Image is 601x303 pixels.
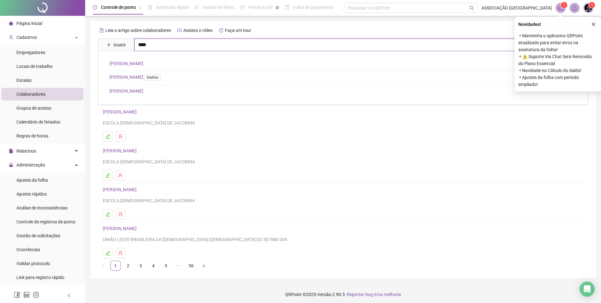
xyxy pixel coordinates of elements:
span: Relatórios [16,148,36,154]
span: file [9,149,13,153]
sup: 1 [561,2,567,8]
img: 38118 [584,3,593,13]
span: 1 [563,3,565,7]
span: ⚬ Mantenha o aplicativo QRPoint atualizado para evitar erros na assinatura da folha! [518,32,597,53]
span: left [101,264,105,268]
li: 3 [136,261,146,271]
span: Regras de horas [16,133,48,138]
span: user-delete [118,173,123,178]
span: edit [105,251,110,256]
span: ⚬ Novidade no Cálculo do Saldo! [518,67,597,74]
span: Gestão de solicitações [16,233,60,238]
a: [PERSON_NAME] [109,61,143,66]
span: edit [105,173,110,178]
sup: Atualize o seu contato no menu Meus Dados [589,2,595,8]
span: Painel do DP [248,5,273,10]
span: bell [572,5,577,11]
span: edit [105,134,110,139]
span: youtube [177,28,182,33]
span: Faça um tour [225,28,251,33]
span: search [469,6,474,10]
span: book [285,5,289,9]
a: [PERSON_NAME] [103,187,138,192]
span: Link para registro rápido [16,275,64,280]
button: left [98,261,108,271]
span: sun [194,5,199,9]
a: 5 [161,261,171,270]
span: Calendário de feriados [16,119,60,124]
span: pushpin [275,6,279,9]
span: Admissão digital [156,5,189,10]
span: Grupos de acesso [16,106,51,111]
button: right [199,261,209,271]
span: close [591,22,596,27]
a: 56 [186,261,196,270]
span: Cadastros [16,35,37,40]
span: Inativo [144,74,161,81]
a: [PERSON_NAME] [103,148,138,153]
a: 1 [111,261,120,270]
li: 4 [148,261,158,271]
li: 5 [161,261,171,271]
a: [PERSON_NAME] [109,75,163,80]
span: Colaboradores [16,92,45,97]
span: instagram [33,292,39,298]
a: 4 [149,261,158,270]
span: ⚬ Ajustes da folha com período ampliado! [518,74,597,88]
span: clock-circle [93,5,97,9]
span: Controle de registros de ponto [16,219,75,224]
span: user-delete [118,212,123,217]
div: UNIÃO LESTE BRASILEIRA DA [DEMOGRAPHIC_DATA] [DEMOGRAPHIC_DATA] DO SETIMO DIA [103,236,583,243]
span: Controle de ponto [101,5,136,10]
span: user-delete [118,251,123,256]
span: notification [558,5,563,11]
li: 2 [123,261,133,271]
span: Administração [16,162,45,167]
li: 1 [110,261,121,271]
li: 56 [186,261,196,271]
li: Página anterior [98,261,108,271]
a: [PERSON_NAME] [109,88,143,94]
div: ESCOLA [DEMOGRAPHIC_DATA] DE JACOBINA [103,158,583,165]
span: Página inicial [16,21,42,26]
a: 3 [136,261,145,270]
li: Próxima página [199,261,209,271]
span: left [67,293,71,298]
span: edit [105,212,110,217]
span: 1 [591,3,593,7]
span: Locais de trabalho [16,64,53,69]
span: lock [9,163,13,167]
span: plus [107,43,111,47]
span: ASSOCIAÇÃO [GEOGRAPHIC_DATA] [481,4,552,11]
span: facebook [14,292,20,298]
span: Leia o artigo sobre colaboradores [105,28,171,33]
span: linkedin [23,292,30,298]
div: Open Intercom Messenger [580,282,595,297]
div: ESCOLA [DEMOGRAPHIC_DATA] DE JACOBINA [103,197,583,204]
li: 5 próximas páginas [174,261,184,271]
a: [PERSON_NAME] [103,226,138,231]
span: Validar protocolo [16,261,50,266]
span: Ajustes da folha [16,178,48,183]
span: file-done [148,5,152,9]
span: file-text [99,28,104,33]
span: home [9,21,13,26]
span: Novidades ! [518,21,541,28]
span: Ocorrências [16,247,40,252]
div: ESCOLA [DEMOGRAPHIC_DATA] DE JACOBINA [103,119,583,126]
span: Gestão de férias [203,5,234,10]
span: history [219,28,223,33]
span: Análise de inconsistências [16,205,68,210]
span: Inserir [114,41,126,48]
span: ⚬ ⚠️ Suporte Via Chat Será Removido do Plano Essencial [518,53,597,67]
span: Reportar bug e/ou melhoria [347,292,401,297]
span: Versão [317,292,331,297]
span: Folha de pagamento [293,5,333,10]
span: Escalas [16,78,32,83]
span: dashboard [240,5,245,9]
a: 2 [123,261,133,270]
span: Ajustes rápidos [16,191,47,197]
span: Assista o vídeo [183,28,213,33]
a: [PERSON_NAME] [103,109,138,114]
span: pushpin [138,6,142,9]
